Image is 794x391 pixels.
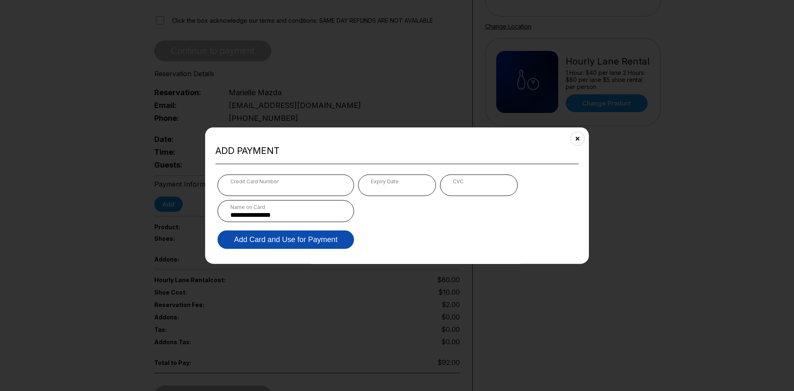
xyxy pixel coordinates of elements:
[230,178,341,185] div: Credit Card Number
[567,128,588,149] button: Close
[453,185,505,192] iframe: Secure CVC input frame
[371,178,423,185] div: Expiry Date
[453,178,505,185] div: CVC
[218,230,354,249] button: Add Card and Use for Payment
[215,145,579,156] h2: Add payment
[230,204,341,210] div: Name on Card
[371,185,423,192] iframe: Secure expiration date input frame
[230,185,341,192] iframe: Secure card number input frame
